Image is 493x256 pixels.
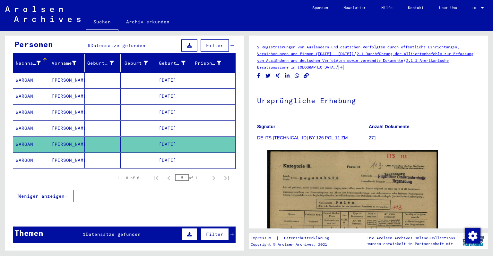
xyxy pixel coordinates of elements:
[156,153,192,168] mat-cell: [DATE]
[13,72,49,88] mat-cell: WARGAN
[336,64,339,70] span: /
[14,227,43,239] div: Themen
[195,58,229,68] div: Prisoner #
[156,72,192,88] mat-cell: [DATE]
[156,54,192,72] mat-header-cell: Geburtsdatum
[156,88,192,104] mat-cell: [DATE]
[18,193,65,199] span: Weniger anzeigen
[13,104,49,120] mat-cell: WARGAN
[403,57,406,63] span: /
[52,60,77,67] div: Vorname
[13,88,49,104] mat-cell: WARGAN
[368,241,455,247] p: wurden entwickelt in Partnerschaft mit
[118,14,177,29] a: Archiv erkunden
[123,58,156,68] div: Geburt‏
[156,120,192,136] mat-cell: [DATE]
[49,54,85,72] mat-header-cell: Vorname
[207,171,220,184] button: Next page
[159,58,194,68] div: Geburtsdatum
[284,72,291,80] button: Share on LinkedIn
[192,54,236,72] mat-header-cell: Prisoner #
[175,175,207,181] div: of 1
[461,233,485,249] img: yv_logo.png
[265,72,272,80] button: Share on Twitter
[369,124,409,129] b: Anzahl Dokumente
[274,72,281,80] button: Share on Xing
[49,136,85,152] mat-cell: [PERSON_NAME]
[251,235,276,242] a: Impressum
[354,51,357,56] span: /
[465,228,480,243] div: Zustimmung ändern
[52,58,85,68] div: Vorname
[220,171,233,184] button: Last page
[465,228,480,244] img: Zustimmung ändern
[201,228,229,240] button: Filter
[13,190,74,202] button: Weniger anzeigen
[49,72,85,88] mat-cell: [PERSON_NAME]
[257,124,275,129] b: Signatur
[87,60,114,67] div: Geburtsname
[206,231,223,237] span: Filter
[150,171,162,184] button: First page
[206,43,223,48] span: Filter
[472,6,480,10] span: DE
[14,38,53,50] div: Personen
[257,86,480,114] h1: Ursprüngliche Erhebung
[279,235,337,242] a: Datenschutzerklärung
[16,58,49,68] div: Nachname
[123,60,148,67] div: Geburt‏
[156,104,192,120] mat-cell: [DATE]
[13,136,49,152] mat-cell: WARGAN
[13,54,49,72] mat-header-cell: Nachname
[49,88,85,104] mat-cell: [PERSON_NAME]
[255,72,262,80] button: Share on Facebook
[162,171,175,184] button: Previous page
[257,135,348,140] a: DE ITS [TECHNICAL_ID] BY 126 POL 11 ZM
[303,72,310,80] button: Copy link
[294,72,300,80] button: Share on WhatsApp
[87,58,122,68] div: Geburtsname
[49,104,85,120] mat-cell: [PERSON_NAME]
[201,39,229,52] button: Filter
[368,235,455,241] p: Die Arolsen Archives Online-Collections
[121,54,157,72] mat-header-cell: Geburt‏
[257,45,459,56] a: 2 Registrierungen von Ausländern und deutschen Verfolgten durch öffentliche Einrichtungen, Versic...
[86,14,118,31] a: Suchen
[88,43,91,48] span: 6
[5,6,81,22] img: Arolsen_neg.svg
[86,231,141,237] span: Datensätze gefunden
[251,235,337,242] div: |
[257,51,473,63] a: 2.1 Durchführung der Alliiertenbefehle zur Erfassung von Ausländern und deutschen Verfolgten sowi...
[85,54,121,72] mat-header-cell: Geburtsname
[49,120,85,136] mat-cell: [PERSON_NAME]
[195,60,221,67] div: Prisoner #
[91,43,145,48] span: Datensätze gefunden
[156,136,192,152] mat-cell: [DATE]
[13,120,49,136] mat-cell: WARGAN
[83,231,86,237] span: 1
[251,242,337,247] p: Copyright © Arolsen Archives, 2021
[16,60,41,67] div: Nachname
[159,60,186,67] div: Geburtsdatum
[49,153,85,168] mat-cell: [PERSON_NAME]
[117,175,139,181] div: 1 – 6 of 6
[369,135,480,141] p: 271
[13,153,49,168] mat-cell: WARGON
